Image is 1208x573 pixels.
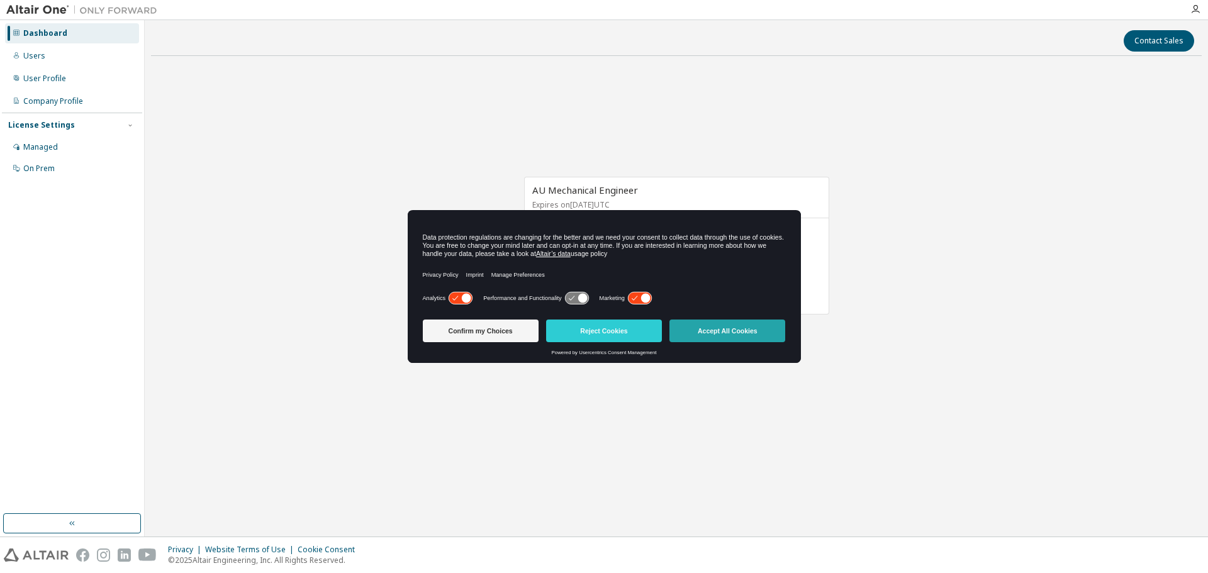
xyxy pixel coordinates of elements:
div: Privacy [168,545,205,555]
span: AU Mechanical Engineer [532,184,638,196]
div: Company Profile [23,96,83,106]
div: Cookie Consent [298,545,362,555]
img: Altair One [6,4,164,16]
img: facebook.svg [76,548,89,562]
div: Dashboard [23,28,67,38]
div: License Settings [8,120,75,130]
img: altair_logo.svg [4,548,69,562]
div: Website Terms of Use [205,545,298,555]
div: User Profile [23,74,66,84]
div: Users [23,51,45,61]
p: Expires on [DATE] UTC [532,199,818,210]
div: Managed [23,142,58,152]
img: linkedin.svg [118,548,131,562]
img: instagram.svg [97,548,110,562]
div: On Prem [23,164,55,174]
p: © 2025 Altair Engineering, Inc. All Rights Reserved. [168,555,362,565]
img: youtube.svg [138,548,157,562]
button: Contact Sales [1124,30,1194,52]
